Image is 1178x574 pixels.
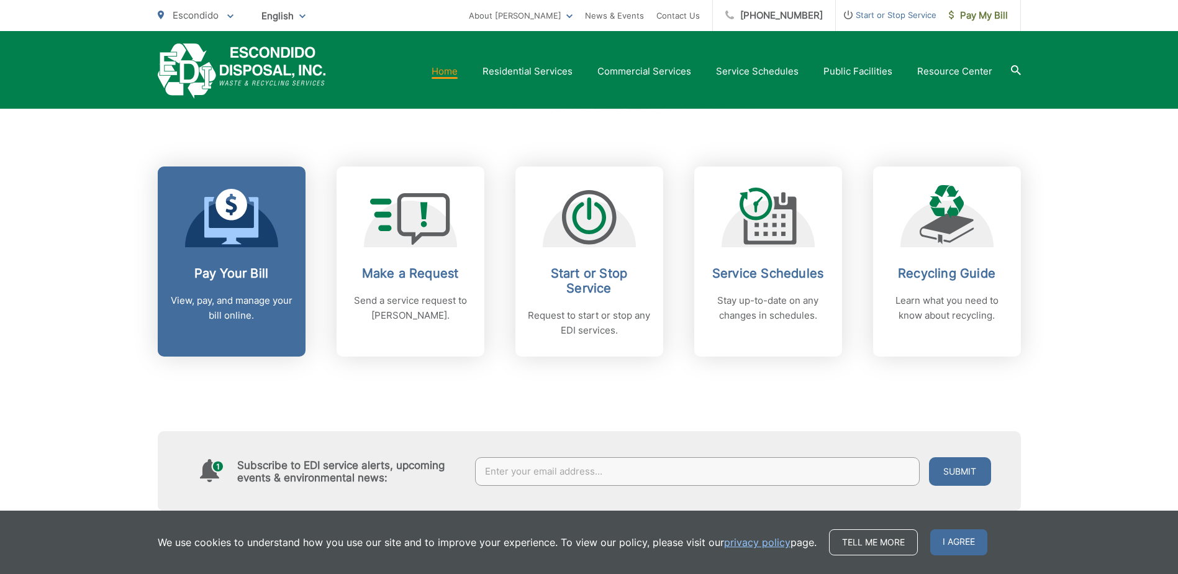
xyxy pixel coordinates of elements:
a: News & Events [585,8,644,23]
a: EDCD logo. Return to the homepage. [158,43,326,99]
a: Residential Services [483,64,573,79]
button: Submit [929,457,991,486]
a: privacy policy [724,535,791,550]
h2: Pay Your Bill [170,266,293,281]
p: View, pay, and manage your bill online. [170,293,293,323]
span: Escondido [173,9,219,21]
a: Tell me more [829,529,918,555]
a: Contact Us [656,8,700,23]
h2: Service Schedules [707,266,830,281]
p: Send a service request to [PERSON_NAME]. [349,293,472,323]
h4: Subscribe to EDI service alerts, upcoming events & environmental news: [237,459,463,484]
a: Commercial Services [597,64,691,79]
a: Make a Request Send a service request to [PERSON_NAME]. [337,166,484,357]
a: Pay Your Bill View, pay, and manage your bill online. [158,166,306,357]
a: Resource Center [917,64,992,79]
p: Stay up-to-date on any changes in schedules. [707,293,830,323]
p: We use cookies to understand how you use our site and to improve your experience. To view our pol... [158,535,817,550]
span: Pay My Bill [949,8,1008,23]
a: Service Schedules Stay up-to-date on any changes in schedules. [694,166,842,357]
span: English [252,5,315,27]
a: Public Facilities [823,64,892,79]
h2: Make a Request [349,266,472,281]
a: Service Schedules [716,64,799,79]
h2: Recycling Guide [886,266,1008,281]
h2: Start or Stop Service [528,266,651,296]
a: Recycling Guide Learn what you need to know about recycling. [873,166,1021,357]
a: About [PERSON_NAME] [469,8,573,23]
p: Request to start or stop any EDI services. [528,308,651,338]
input: Enter your email address... [475,457,920,486]
p: Learn what you need to know about recycling. [886,293,1008,323]
span: I agree [930,529,987,555]
a: Home [432,64,458,79]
